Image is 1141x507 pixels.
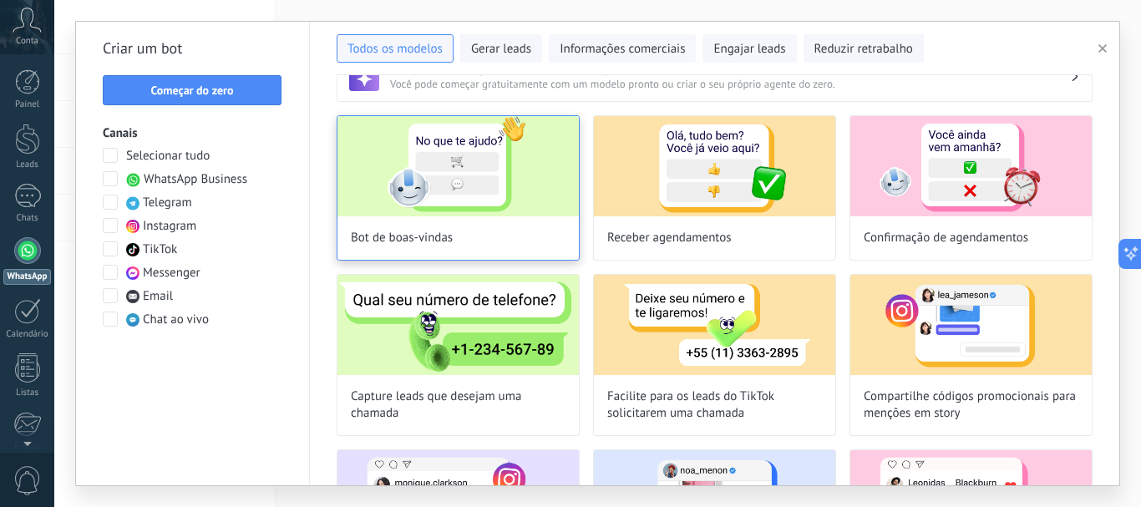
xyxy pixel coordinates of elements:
[143,265,200,281] span: Messenger
[143,218,196,235] span: Instagram
[814,41,913,58] span: Reduzir retrabalho
[713,41,785,58] span: Engajar leads
[3,99,52,110] div: Painel
[560,41,685,58] span: Informações comerciais
[337,275,579,375] img: Capture leads que desejam uma chamada
[607,388,822,422] span: Facilite para os leads do TikTok solicitarem uma chamada
[351,388,565,422] span: Capture leads que desejam uma chamada
[3,329,52,340] div: Calendário
[3,388,52,398] div: Listas
[607,230,732,246] span: Receber agendamentos
[850,116,1092,216] img: Confirmação de agendamentos
[351,230,453,246] span: Bot de boas-vindas
[594,116,835,216] img: Receber agendamentos
[347,41,443,58] span: Todos os modelos
[144,171,247,188] span: WhatsApp Business
[804,34,924,63] button: Reduzir retrabalho
[460,34,542,63] button: Gerar leads
[3,269,51,285] div: WhatsApp
[143,312,209,328] span: Chat ao vivo
[702,34,796,63] button: Engajar leads
[864,388,1078,422] span: Compartilhe códigos promocionais para menções em story
[390,77,1070,91] span: Você pode começar gratuitamente com um modelo pronto ou criar o seu próprio agente do zero.
[143,288,173,305] span: Email
[471,41,531,58] span: Gerar leads
[3,160,52,170] div: Leads
[103,75,281,105] button: Começar do zero
[594,275,835,375] img: Facilite para os leads do TikTok solicitarem uma chamada
[850,275,1092,375] img: Compartilhe códigos promocionais para menções em story
[150,84,233,96] span: Começar do zero
[143,241,177,258] span: TikTok
[3,213,52,224] div: Chats
[143,195,192,211] span: Telegram
[337,116,579,216] img: Bot de boas-vindas
[126,148,210,165] span: Selecionar tudo
[16,36,38,47] span: Conta
[103,125,282,141] h3: Canais
[864,230,1028,246] span: Confirmação de agendamentos
[337,34,454,63] button: Todos os modelos
[549,34,696,63] button: Informações comerciais
[103,35,282,62] h2: Criar um bot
